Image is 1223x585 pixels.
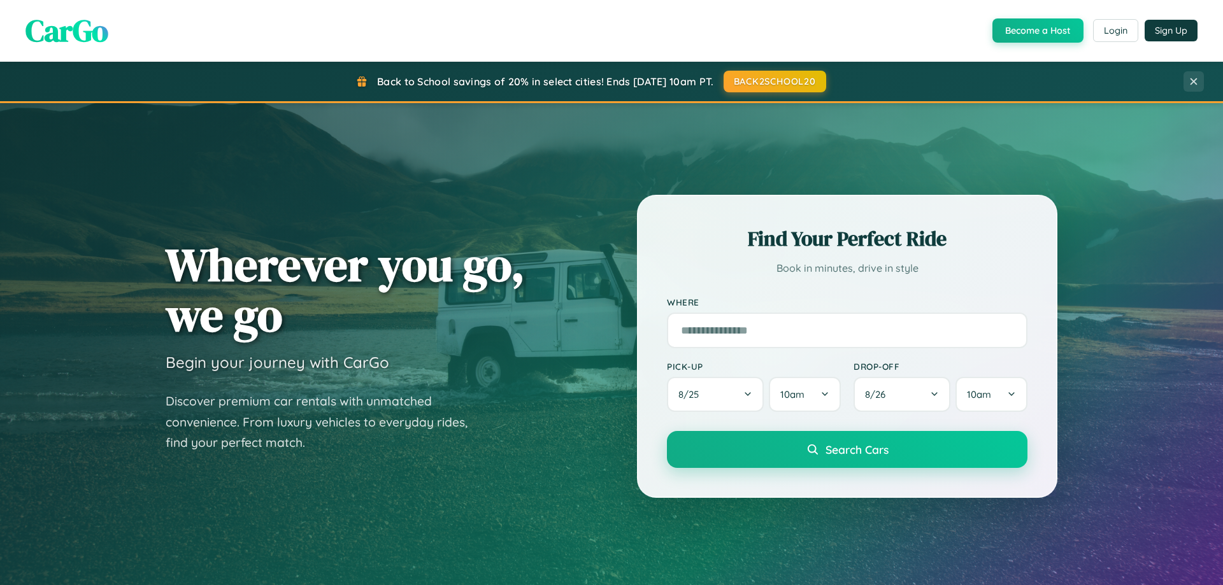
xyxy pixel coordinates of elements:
p: Book in minutes, drive in style [667,259,1027,278]
h3: Begin your journey with CarGo [166,353,389,372]
button: 10am [955,377,1027,412]
span: CarGo [25,10,108,52]
label: Pick-up [667,361,841,372]
button: Sign Up [1145,20,1198,41]
span: 10am [780,388,805,400]
label: Where [667,297,1027,307]
button: 8/25 [667,377,764,412]
p: Discover premium car rentals with unmatched convenience. From luxury vehicles to everyday rides, ... [166,391,484,453]
span: 10am [967,388,991,400]
h2: Find Your Perfect Ride [667,225,1027,253]
button: Become a Host [992,18,1084,43]
span: Back to School savings of 20% in select cities! Ends [DATE] 10am PT. [377,75,713,88]
button: Login [1093,19,1138,42]
span: 8 / 25 [678,388,705,400]
label: Drop-off [854,361,1027,372]
button: Search Cars [667,431,1027,468]
button: 10am [769,377,841,412]
button: BACK2SCHOOL20 [724,71,826,92]
span: Search Cars [826,442,889,456]
button: 8/26 [854,377,950,412]
span: 8 / 26 [865,388,892,400]
h1: Wherever you go, we go [166,239,525,340]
